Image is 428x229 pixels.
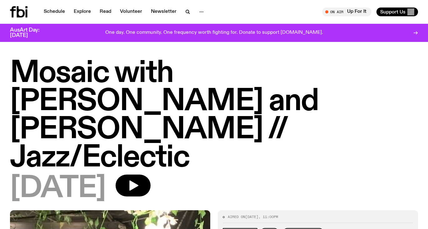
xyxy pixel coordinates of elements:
[322,8,371,16] button: On AirUp For It
[116,8,146,16] a: Volunteer
[40,8,69,16] a: Schedule
[10,59,418,172] h1: Mosaic with [PERSON_NAME] and [PERSON_NAME] // Jazz/Eclectic
[376,8,418,16] button: Support Us
[105,30,323,36] p: One day. One community. One frequency worth fighting for. Donate to support [DOMAIN_NAME].
[96,8,115,16] a: Read
[380,9,406,15] span: Support Us
[147,8,180,16] a: Newsletter
[228,214,245,219] span: Aired on
[258,214,278,219] span: , 11:00pm
[10,28,50,38] h3: AusArt Day: [DATE]
[70,8,95,16] a: Explore
[245,214,258,219] span: [DATE]
[10,175,106,203] span: [DATE]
